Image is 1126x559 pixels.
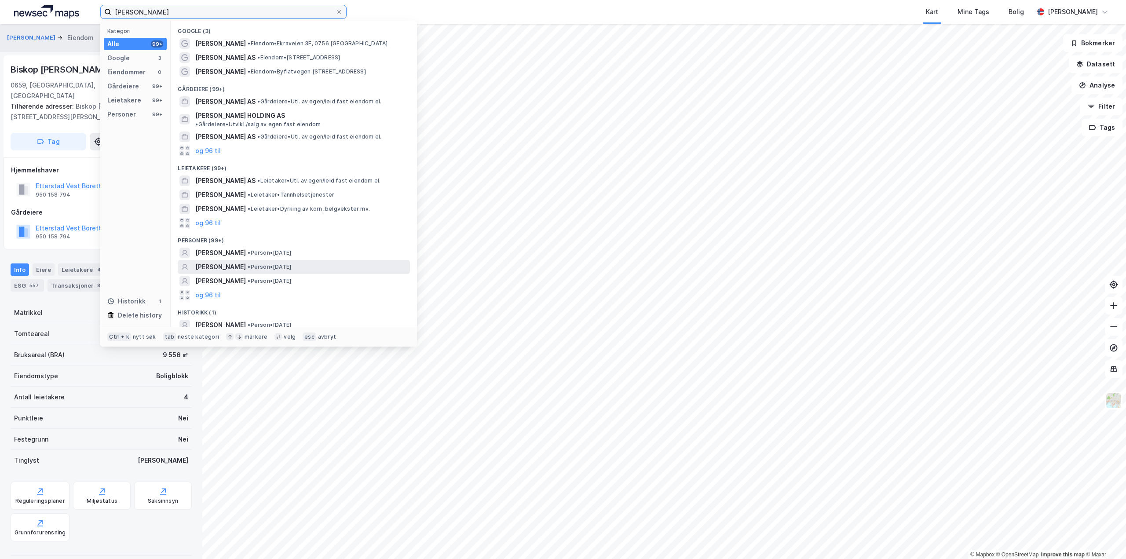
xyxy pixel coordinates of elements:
[107,95,141,106] div: Leietakere
[195,175,256,186] span: [PERSON_NAME] AS
[148,497,178,504] div: Saksinnsyn
[11,62,147,77] div: Biskop [PERSON_NAME] Gate 14
[156,69,163,76] div: 0
[970,552,994,558] a: Mapbox
[11,101,185,122] div: Biskop [PERSON_NAME] [STREET_ADDRESS][PERSON_NAME]
[67,33,94,43] div: Eiendom
[958,7,989,17] div: Mine Tags
[28,281,40,290] div: 557
[195,218,221,228] button: og 96 til
[248,263,250,270] span: •
[195,121,198,128] span: •
[248,263,291,270] span: Person • [DATE]
[15,497,65,504] div: Reguleringsplaner
[1082,517,1126,559] iframe: Chat Widget
[195,132,256,142] span: [PERSON_NAME] AS
[248,278,250,284] span: •
[36,191,70,198] div: 950 158 794
[248,278,291,285] span: Person • [DATE]
[107,53,130,63] div: Google
[195,110,285,121] span: [PERSON_NAME] HOLDING AS
[248,40,388,47] span: Eiendom • Ekraveien 3E, 0756 [GEOGRAPHIC_DATA]
[195,248,246,258] span: [PERSON_NAME]
[1048,7,1098,17] div: [PERSON_NAME]
[1071,77,1122,94] button: Analyse
[107,39,119,49] div: Alle
[156,55,163,62] div: 3
[195,52,256,63] span: [PERSON_NAME] AS
[11,279,44,292] div: ESG
[171,21,417,37] div: Google (3)
[257,133,260,140] span: •
[138,455,188,466] div: [PERSON_NAME]
[195,190,246,200] span: [PERSON_NAME]
[133,333,156,340] div: nytt søk
[996,552,1039,558] a: OpenStreetMap
[156,371,188,381] div: Boligblokk
[284,333,296,340] div: velg
[1009,7,1024,17] div: Bolig
[195,146,221,156] button: og 96 til
[14,307,43,318] div: Matrikkel
[11,133,86,150] button: Tag
[195,204,246,214] span: [PERSON_NAME]
[1063,34,1122,52] button: Bokmerker
[195,276,246,286] span: [PERSON_NAME]
[195,320,246,330] span: [PERSON_NAME]
[248,191,250,198] span: •
[248,68,366,75] span: Eiendom • Byflatvegen [STREET_ADDRESS]
[248,322,291,329] span: Person • [DATE]
[15,529,66,536] div: Grunnforurensning
[257,54,260,61] span: •
[248,249,250,256] span: •
[36,233,70,240] div: 950 158 794
[171,158,417,174] div: Leietakere (99+)
[195,66,246,77] span: [PERSON_NAME]
[107,28,167,34] div: Kategori
[11,207,191,218] div: Gårdeiere
[14,5,79,18] img: logo.a4113a55bc3d86da70a041830d287a7e.svg
[178,333,219,340] div: neste kategori
[248,205,250,212] span: •
[195,290,221,300] button: og 96 til
[111,5,336,18] input: Søk på adresse, matrikkel, gårdeiere, leietakere eller personer
[107,67,146,77] div: Eiendommer
[248,40,250,47] span: •
[195,262,246,272] span: [PERSON_NAME]
[257,54,340,61] span: Eiendom • [STREET_ADDRESS]
[95,265,103,274] div: 4
[178,413,188,424] div: Nei
[87,497,117,504] div: Miljøstatus
[107,109,136,120] div: Personer
[1082,119,1122,136] button: Tags
[184,392,188,402] div: 4
[118,310,162,321] div: Delete history
[14,413,43,424] div: Punktleie
[257,177,260,184] span: •
[14,329,49,339] div: Tomteareal
[195,121,321,128] span: Gårdeiere • Utvikl./salg av egen fast eiendom
[107,332,131,341] div: Ctrl + k
[48,279,112,292] div: Transaksjoner
[1069,55,1122,73] button: Datasett
[257,98,260,105] span: •
[11,102,76,110] span: Tilhørende adresser:
[257,177,380,184] span: Leietaker • Utl. av egen/leid fast eiendom el.
[1041,552,1085,558] a: Improve this map
[14,392,65,402] div: Antall leietakere
[156,298,163,305] div: 1
[14,434,48,445] div: Festegrunn
[1082,517,1126,559] div: Kontrollprogram for chat
[58,263,107,276] div: Leietakere
[248,191,334,198] span: Leietaker • Tannhelsetjenester
[11,165,191,175] div: Hjemmelshaver
[248,68,250,75] span: •
[248,322,250,328] span: •
[171,79,417,95] div: Gårdeiere (99+)
[95,281,109,290] div: 803
[303,332,316,341] div: esc
[107,296,146,307] div: Historikk
[11,263,29,276] div: Info
[926,7,938,17] div: Kart
[151,40,163,47] div: 99+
